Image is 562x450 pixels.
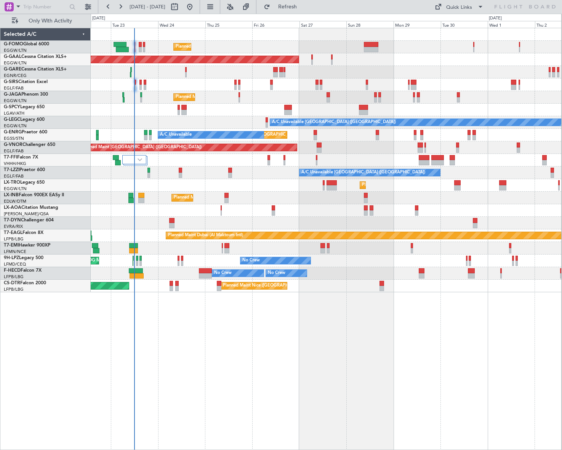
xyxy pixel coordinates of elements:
[4,80,18,84] span: G-SIRS
[4,173,24,179] a: EGLF/FAB
[4,67,67,72] a: G-GARECessna Citation XLS+
[176,41,296,53] div: Planned Maint [GEOGRAPHIC_DATA] ([GEOGRAPHIC_DATA])
[4,73,27,78] a: EGNR/CEG
[268,267,285,279] div: No Crew
[4,130,22,135] span: G-ENRG
[4,117,20,122] span: G-LEGC
[23,1,67,13] input: Trip Number
[260,1,306,13] button: Refresh
[4,281,46,285] a: CS-DTRFalcon 2000
[4,105,20,109] span: G-SPCY
[4,155,38,160] a: T7-FFIFalcon 7X
[4,256,43,260] a: 9H-LPZLegacy 500
[4,218,21,223] span: T7-DYN
[4,205,21,210] span: LX-AOA
[4,218,54,223] a: T7-DYNChallenger 604
[446,4,472,11] div: Quick Links
[4,281,20,285] span: CS-DTR
[4,42,49,46] a: G-FOMOGlobal 6000
[4,98,27,104] a: EGGW/LTN
[4,92,21,97] span: G-JAGA
[4,274,24,280] a: LFPB/LBG
[214,267,232,279] div: No Crew
[4,199,26,204] a: EDLW/DTM
[4,148,24,154] a: EGLF/FAB
[4,80,48,84] a: G-SIRSCitation Excel
[176,91,296,103] div: Planned Maint [GEOGRAPHIC_DATA] ([GEOGRAPHIC_DATA])
[8,15,83,27] button: Only With Activity
[160,129,192,141] div: A/C Unavailable
[4,54,67,59] a: G-GAALCessna Citation XLS+
[4,287,24,292] a: LFPB/LBG
[299,21,347,28] div: Sat 27
[4,85,24,91] a: EGLF/FAB
[4,42,23,46] span: G-FOMO
[4,231,22,235] span: T7-EAGL
[82,142,202,153] div: Planned Maint [GEOGRAPHIC_DATA] ([GEOGRAPHIC_DATA])
[4,224,23,229] a: EVRA/RIX
[4,261,26,267] a: LFMD/CEQ
[4,193,64,197] a: LX-INBFalcon 900EX EASy II
[431,1,487,13] button: Quick Links
[4,67,21,72] span: G-GARE
[4,60,27,66] a: EGGW/LTN
[130,3,165,10] span: [DATE] - [DATE]
[362,179,482,191] div: Planned Maint [GEOGRAPHIC_DATA] ([GEOGRAPHIC_DATA])
[111,21,158,28] div: Tue 23
[4,193,19,197] span: LX-INB
[4,130,47,135] a: G-ENRGPraetor 600
[4,236,24,242] a: LFPB/LBG
[4,243,19,248] span: T7-EMI
[4,180,45,185] a: LX-TROLegacy 650
[4,205,58,210] a: LX-AOACitation Mustang
[20,18,80,24] span: Only With Activity
[272,117,396,128] div: A/C Unavailable [GEOGRAPHIC_DATA] ([GEOGRAPHIC_DATA])
[4,180,20,185] span: LX-TRO
[394,21,441,28] div: Mon 29
[4,48,27,53] a: EGGW/LTN
[488,21,535,28] div: Wed 1
[4,105,45,109] a: G-SPCYLegacy 650
[242,255,260,266] div: No Crew
[4,243,50,248] a: T7-EMIHawker 900XP
[223,280,308,291] div: Planned Maint Nice ([GEOGRAPHIC_DATA])
[4,143,55,147] a: G-VNORChallenger 650
[252,21,299,28] div: Fri 26
[4,186,27,192] a: EGGW/LTN
[4,249,26,255] a: LFMN/NCE
[4,136,24,141] a: EGSS/STN
[138,158,142,161] img: arrow-gray.svg
[4,268,21,273] span: F-HECD
[4,123,27,129] a: EGGW/LTN
[4,117,45,122] a: G-LEGCLegacy 600
[4,231,43,235] a: T7-EAGLFalcon 8X
[158,21,205,28] div: Wed 24
[4,155,17,160] span: T7-FFI
[346,21,394,28] div: Sun 28
[4,143,22,147] span: G-VNOR
[92,15,105,22] div: [DATE]
[301,167,425,178] div: A/C Unavailable [GEOGRAPHIC_DATA] ([GEOGRAPHIC_DATA])
[4,54,21,59] span: G-GAAL
[205,21,253,28] div: Thu 25
[174,192,294,203] div: Planned Maint [GEOGRAPHIC_DATA] ([GEOGRAPHIC_DATA])
[4,168,45,172] a: T7-LZZIPraetor 600
[489,15,502,22] div: [DATE]
[4,211,49,217] a: [PERSON_NAME]/QSA
[441,21,488,28] div: Tue 30
[4,92,48,97] a: G-JAGAPhenom 300
[4,161,26,167] a: VHHH/HKG
[4,256,19,260] span: 9H-LPZ
[4,168,19,172] span: T7-LZZI
[4,110,24,116] a: LGAV/ATH
[168,230,243,241] div: Planned Maint Dubai (Al Maktoum Intl)
[4,268,42,273] a: F-HECDFalcon 7X
[272,4,304,10] span: Refresh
